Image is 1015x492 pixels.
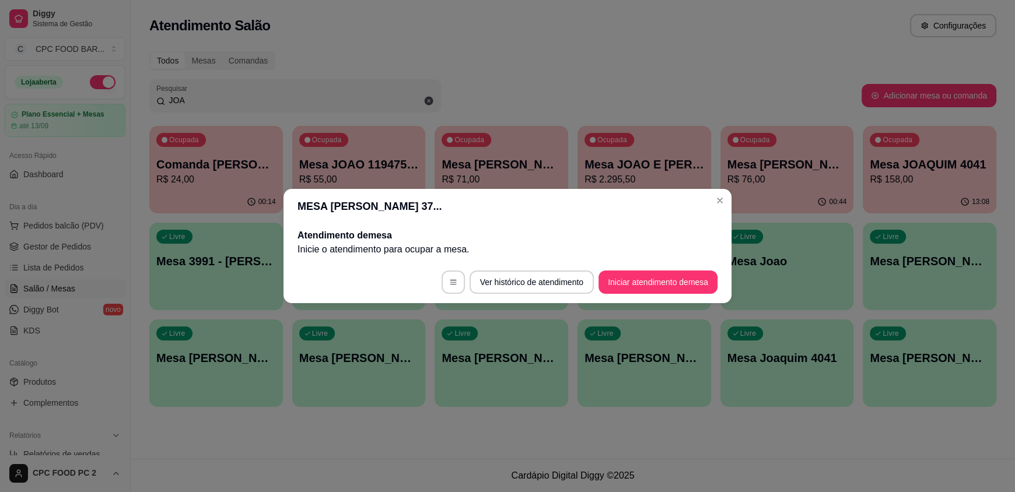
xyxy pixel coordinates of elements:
button: Ver histórico de atendimento [470,270,594,294]
header: MESA [PERSON_NAME] 37... [283,189,731,224]
button: Close [710,191,729,210]
button: Iniciar atendimento demesa [598,270,717,294]
p: Inicie o atendimento para ocupar a mesa . [297,243,717,256]
h2: Atendimento de mesa [297,229,717,243]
